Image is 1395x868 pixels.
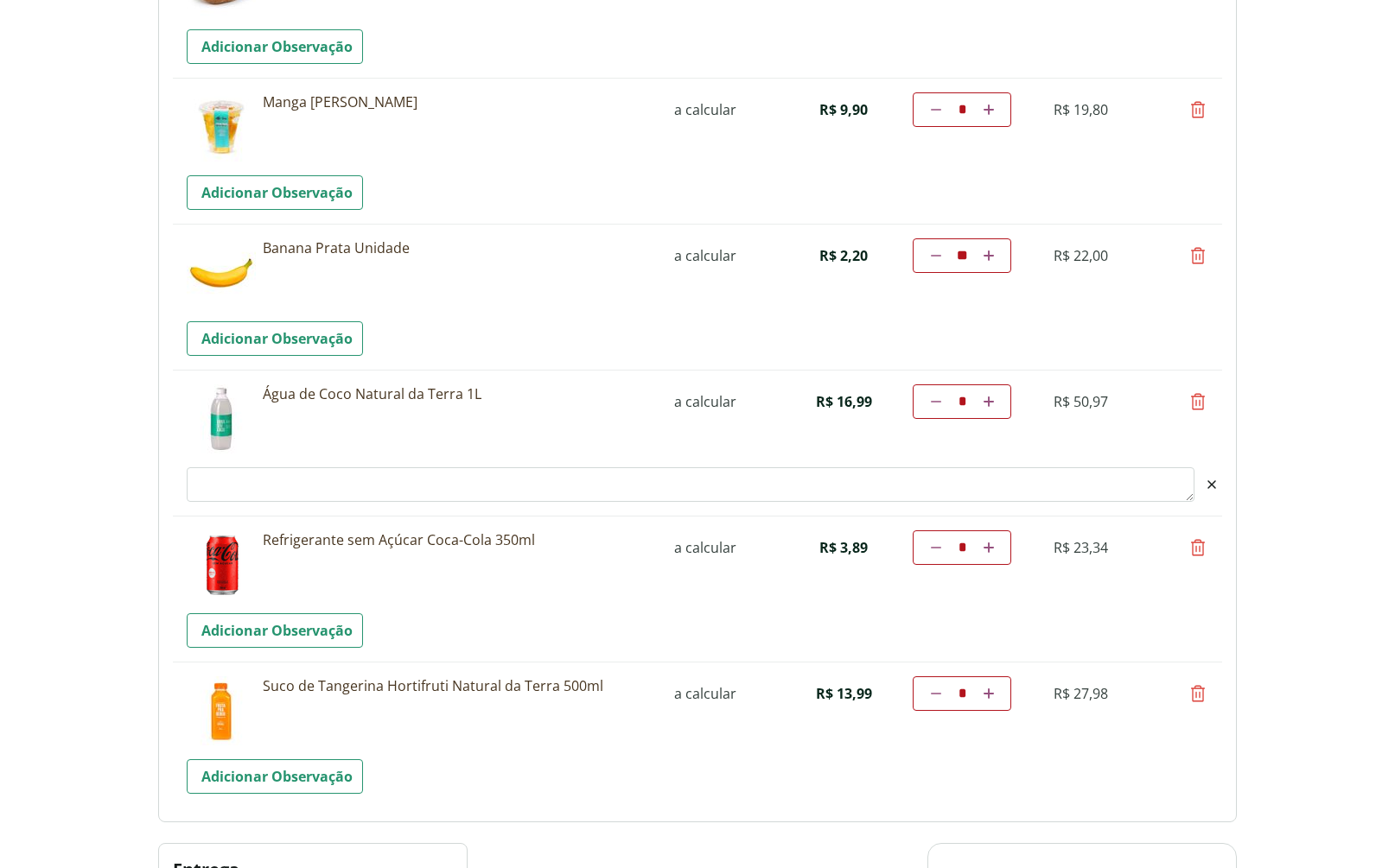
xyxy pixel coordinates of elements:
a: Adicionar Observação [187,759,363,794]
img: Refrigerante sem Açúcar Coca-Cola 350ml [187,530,256,599]
img: Suco de Tangerina Hortifruti Natural da Terra 500ml [187,676,256,745]
a: Água de Coco Natural da Terra 1L [263,384,643,403]
span: R$ 23,34 [1054,538,1108,557]
span: R$ 2,20 [819,246,868,265]
span: a calcular [674,392,736,411]
span: R$ 9,90 [819,100,868,119]
a: Suco de Tangerina Hortifruti Natural da Terra 500ml [263,676,643,695]
a: Adicionar Observação [187,175,363,210]
a: Adicionar Observação [187,29,363,64]
span: R$ 27,98 [1054,684,1108,703]
span: R$ 19,80 [1054,100,1108,119]
span: a calcular [674,246,736,265]
span: R$ 22,00 [1054,246,1108,265]
img: Banana Prata Unidade [187,238,256,307]
a: Manga [PERSON_NAME] [263,92,643,111]
a: Refrigerante sem Açúcar Coca-Cola 350ml [263,530,643,549]
a: Adicionar Observação [187,321,363,356]
a: Banana Prata Unidade [263,238,643,257]
img: Manga Tommy Cortadinha [187,92,256,162]
span: R$ 13,99 [816,684,872,703]
span: R$ 50,97 [1054,392,1108,411]
span: a calcular [674,538,736,557]
span: R$ 16,99 [816,392,872,411]
a: Adicionar Observação [187,613,363,648]
span: a calcular [674,100,736,119]
span: a calcular [674,684,736,703]
span: R$ 3,89 [819,538,868,557]
img: Água de Coco Natural da Terra 1L [187,384,256,453]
